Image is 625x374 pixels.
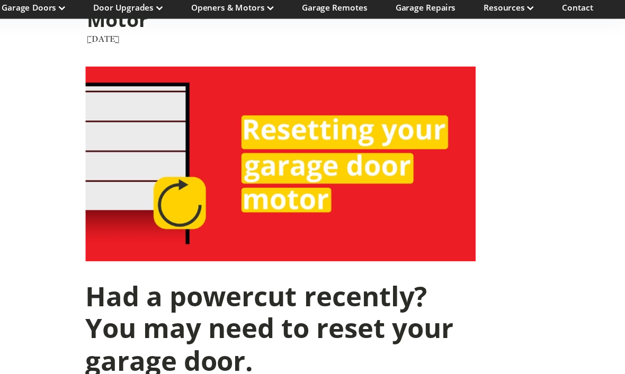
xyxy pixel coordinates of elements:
[332,5,391,15] a: Garage Remotes
[13,5,34,15] a: Home
[136,257,489,346] h1: Had a powercut recently? You may need to reset your garage door.
[231,5,307,15] a: Openers & Motors
[137,33,488,44] div: [DATE]
[143,5,206,15] a: Door Upgrades
[497,5,542,15] a: Resources
[60,5,118,15] a: Garage Doors
[568,5,596,15] a: Contact
[417,5,471,15] a: Garage Repairs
